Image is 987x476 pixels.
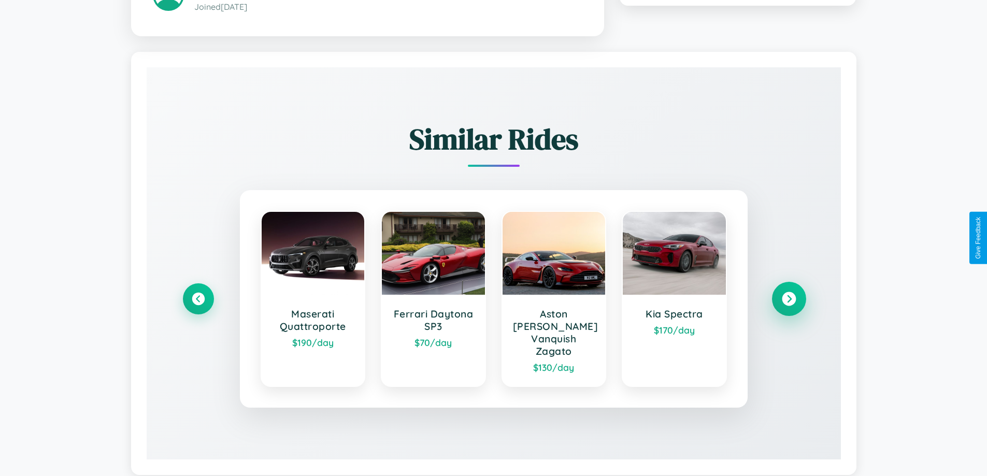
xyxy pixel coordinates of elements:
[272,337,354,348] div: $ 190 /day
[633,308,716,320] h3: Kia Spectra
[381,211,486,387] a: Ferrari Daytona SP3$70/day
[513,308,595,357] h3: Aston [PERSON_NAME] Vanquish Zagato
[272,308,354,333] h3: Maserati Quattroporte
[502,211,607,387] a: Aston [PERSON_NAME] Vanquish Zagato$130/day
[975,217,982,259] div: Give Feedback
[622,211,727,387] a: Kia Spectra$170/day
[261,211,366,387] a: Maserati Quattroporte$190/day
[183,119,805,159] h2: Similar Rides
[392,337,475,348] div: $ 70 /day
[513,362,595,373] div: $ 130 /day
[392,308,475,333] h3: Ferrari Daytona SP3
[633,324,716,336] div: $ 170 /day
